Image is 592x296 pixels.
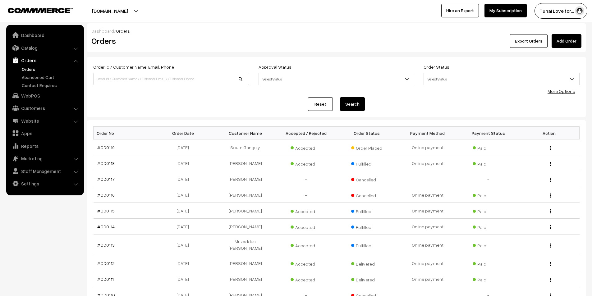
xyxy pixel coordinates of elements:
label: Order Id / Customer Name, Email, Phone [93,64,174,70]
a: Reset [308,97,333,111]
td: [PERSON_NAME] [215,203,276,219]
a: Catalog [8,42,82,53]
label: Approval Status [259,64,291,70]
td: [PERSON_NAME] [215,171,276,187]
img: Menu [550,262,551,266]
img: Menu [550,194,551,198]
a: Dashboard [8,30,82,41]
a: Hire an Expert [441,4,479,17]
a: #OD0115 [97,208,115,213]
td: [PERSON_NAME] [215,187,276,203]
a: Add Order [552,34,581,48]
span: Paid [473,191,504,199]
th: Payment Method [397,127,458,139]
span: Accepted [291,222,322,230]
span: Select Status [259,73,415,85]
td: Online payment [397,219,458,235]
span: Cancelled [351,191,382,199]
button: [DOMAIN_NAME] [70,3,150,19]
th: Order Date [154,127,215,139]
a: #OD0116 [97,192,115,198]
span: Accepted [291,159,322,167]
span: Fulfilled [351,159,382,167]
a: Apps [8,128,82,139]
img: Menu [550,209,551,213]
h2: Orders [91,36,249,46]
img: Menu [550,244,551,248]
td: [DATE] [154,271,215,287]
td: Online payment [397,255,458,271]
a: Abandoned Cart [20,74,82,80]
th: Payment Status [458,127,519,139]
a: Marketing [8,153,82,164]
td: Mukaddus [PERSON_NAME] [215,235,276,255]
td: Online payment [397,187,458,203]
div: / [91,28,581,34]
a: Contact Enquires [20,82,82,89]
td: [DATE] [154,187,215,203]
td: Online payment [397,203,458,219]
a: Reports [8,140,82,152]
a: Customers [8,102,82,114]
span: Order Placed [351,143,382,151]
a: Website [8,115,82,126]
a: #OD0118 [97,161,115,166]
img: user [575,6,584,16]
img: Menu [550,178,551,182]
a: Dashboard [91,28,114,34]
a: Orders [8,55,82,66]
a: #OD0117 [97,176,115,182]
img: Menu [550,278,551,282]
a: #OD0114 [97,224,115,229]
span: Select Status [424,73,580,85]
a: Orders [20,66,82,72]
td: [PERSON_NAME] [215,155,276,171]
td: [DATE] [154,219,215,235]
span: Delivered [351,275,382,283]
a: COMMMERCE [8,6,62,14]
th: Action [519,127,580,139]
td: [DATE] [154,203,215,219]
span: Select Status [259,74,414,84]
a: Settings [8,178,82,189]
td: Online payment [397,155,458,171]
th: Order No [94,127,154,139]
span: Paid [473,222,504,230]
a: #OD0112 [97,261,115,266]
td: [DATE] [154,235,215,255]
span: Paid [473,143,504,151]
td: Online payment [397,139,458,155]
span: Accepted [291,241,322,249]
span: Accepted [291,207,322,215]
button: Search [340,97,365,111]
th: Accepted / Rejected [276,127,337,139]
span: Accepted [291,259,322,267]
img: Menu [550,225,551,229]
td: Online payment [397,271,458,287]
span: Paid [473,275,504,283]
td: Online payment [397,235,458,255]
span: Paid [473,241,504,249]
a: My Subscription [484,4,527,17]
span: Delivered [351,259,382,267]
td: [PERSON_NAME] [215,271,276,287]
td: [DATE] [154,171,215,187]
img: Menu [550,162,551,166]
a: #OD0111 [97,276,114,282]
td: Soum Ganguly [215,139,276,155]
img: Menu [550,146,551,150]
td: - [458,171,519,187]
span: Fulfilled [351,241,382,249]
a: #OD0113 [97,242,115,248]
td: [DATE] [154,255,215,271]
td: [PERSON_NAME] [215,219,276,235]
img: COMMMERCE [8,8,73,13]
a: Staff Management [8,166,82,177]
span: Select Status [424,74,579,84]
span: Accepted [291,275,322,283]
span: Fulfilled [351,207,382,215]
td: [PERSON_NAME] [215,255,276,271]
span: Orders [116,28,130,34]
th: Customer Name [215,127,276,139]
span: Paid [473,259,504,267]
